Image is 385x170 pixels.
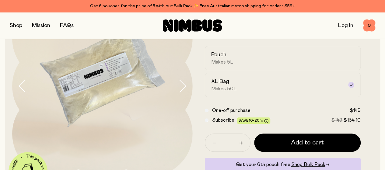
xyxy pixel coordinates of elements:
span: $149 [331,118,342,123]
span: 10-20% [249,119,263,122]
a: Shop Bulk Pack→ [291,162,330,167]
a: FAQs [60,23,74,28]
button: Add to cart [254,134,361,152]
span: Save [239,119,268,123]
span: Makes 50L [211,86,237,92]
h2: Pouch [211,51,226,58]
a: Log In [338,23,353,28]
span: One-off purchase [212,108,250,113]
span: Shop Bulk Pack [291,162,325,167]
div: Get 6 pouches for the price of 5 with our Bulk Pack ✨ Free Australian metro shipping for orders $59+ [10,2,375,10]
span: Add to cart [291,138,324,147]
span: Subscribe [212,118,234,123]
a: Mission [32,23,50,28]
span: Makes 5L [211,59,233,65]
span: $149 [350,108,361,113]
button: 0 [363,19,375,32]
h2: XL Bag [211,78,229,85]
span: $134.10 [344,118,361,123]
